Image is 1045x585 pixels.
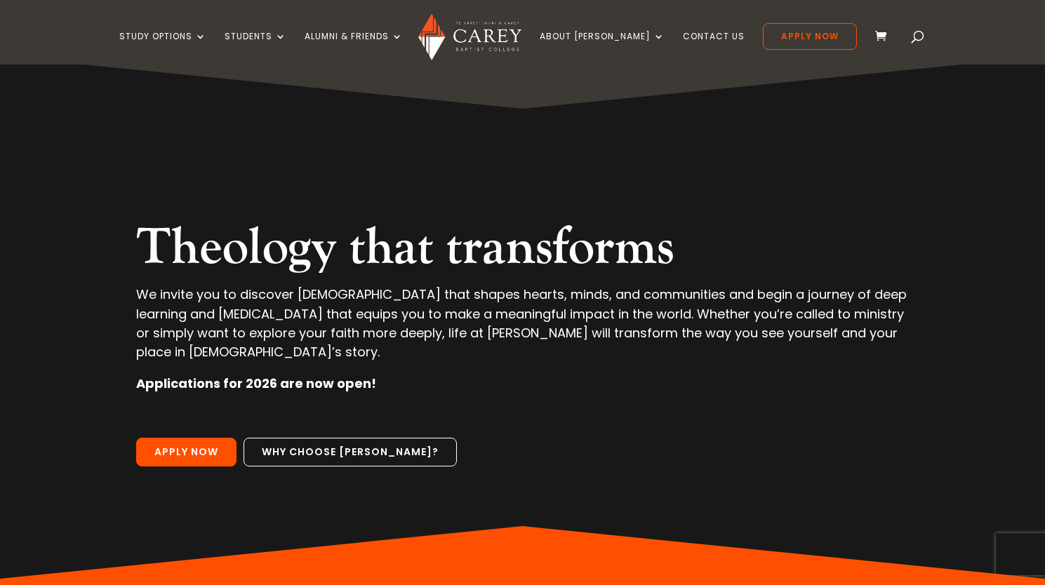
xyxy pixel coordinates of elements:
[225,32,286,65] a: Students
[244,438,457,467] a: Why choose [PERSON_NAME]?
[119,32,206,65] a: Study Options
[136,375,376,392] strong: Applications for 2026 are now open!
[136,285,909,374] p: We invite you to discover [DEMOGRAPHIC_DATA] that shapes hearts, minds, and communities and begin...
[136,217,909,285] h2: Theology that transforms
[763,23,857,50] a: Apply Now
[136,438,237,467] a: Apply Now
[540,32,665,65] a: About [PERSON_NAME]
[418,13,521,60] img: Carey Baptist College
[683,32,745,65] a: Contact Us
[305,32,403,65] a: Alumni & Friends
